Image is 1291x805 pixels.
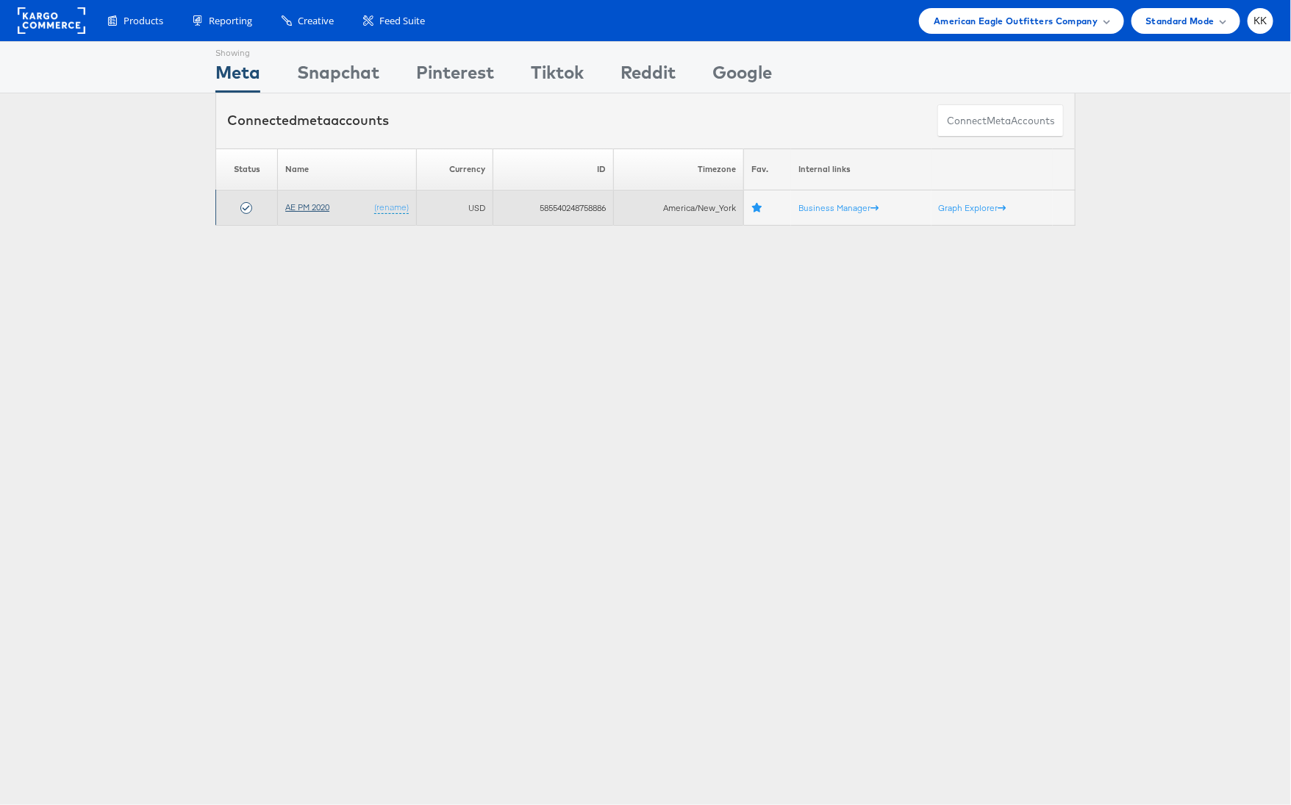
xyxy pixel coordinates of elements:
[297,60,379,93] div: Snapchat
[613,149,743,190] th: Timezone
[297,112,331,129] span: meta
[1146,13,1215,29] span: Standard Mode
[493,190,613,226] td: 585540248758886
[937,104,1064,137] button: ConnectmetaAccounts
[298,14,334,28] span: Creative
[416,60,494,93] div: Pinterest
[209,14,252,28] span: Reporting
[987,114,1011,128] span: meta
[379,14,425,28] span: Feed Suite
[417,190,493,226] td: USD
[285,201,329,212] a: AE PM 2020
[216,149,278,190] th: Status
[934,13,1098,29] span: American Eagle Outfitters Company
[939,202,1006,213] a: Graph Explorer
[798,202,879,213] a: Business Manager
[417,149,493,190] th: Currency
[712,60,772,93] div: Google
[1254,16,1267,26] span: KK
[621,60,676,93] div: Reddit
[613,190,743,226] td: America/New_York
[227,111,389,130] div: Connected accounts
[374,201,409,214] a: (rename)
[278,149,417,190] th: Name
[493,149,613,190] th: ID
[215,42,260,60] div: Showing
[124,14,163,28] span: Products
[531,60,584,93] div: Tiktok
[215,60,260,93] div: Meta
